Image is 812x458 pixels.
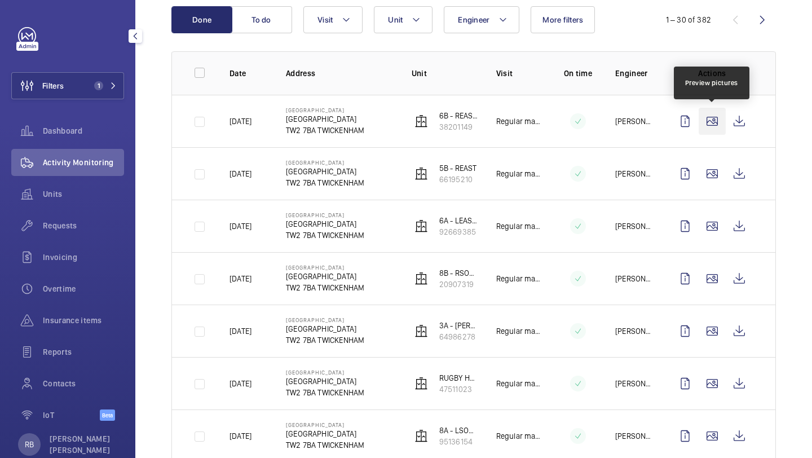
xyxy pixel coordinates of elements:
p: [PERSON_NAME] [615,116,654,127]
button: To do [231,6,292,33]
p: RUGBY HOUSE A LSOUTH (MRL) [439,372,478,384]
p: TW2 7BA TWICKENHAM [286,439,364,451]
p: Regular maintenance [496,378,541,389]
p: [GEOGRAPHIC_DATA] [286,107,364,113]
p: 66195210 [439,174,477,185]
p: [DATE] [230,430,251,442]
p: [GEOGRAPHIC_DATA] [286,218,364,230]
p: [PERSON_NAME] [615,325,654,337]
p: [PERSON_NAME] [615,430,654,442]
button: Engineer [444,6,519,33]
p: [GEOGRAPHIC_DATA] [286,271,364,282]
p: 47511023 [439,384,478,395]
p: [GEOGRAPHIC_DATA] [286,369,364,376]
p: Regular maintenance [496,273,541,284]
p: 95136154 [439,436,478,447]
span: Beta [100,409,115,421]
div: 1 – 30 of 382 [666,14,711,25]
p: [GEOGRAPHIC_DATA] [286,376,364,387]
p: [DATE] [230,325,251,337]
p: [DATE] [230,221,251,232]
span: Units [43,188,124,200]
p: 3A - [PERSON_NAME] [439,320,478,331]
p: [GEOGRAPHIC_DATA] [286,323,364,334]
button: Done [171,6,232,33]
span: Filters [42,80,64,91]
p: Engineer [615,68,654,79]
span: Reports [43,346,124,358]
p: 20907319 [439,279,478,290]
p: Visit [496,68,541,79]
p: [GEOGRAPHIC_DATA] [286,212,364,218]
p: [GEOGRAPHIC_DATA] [286,159,364,166]
button: Filters1 [11,72,124,99]
span: Engineer [458,15,489,24]
span: Dashboard [43,125,124,136]
p: Regular maintenance [496,221,541,232]
p: 64986278 [439,331,478,342]
img: elevator.svg [414,429,428,443]
p: Address [286,68,394,79]
p: Date [230,68,268,79]
p: [PERSON_NAME] [615,221,654,232]
img: elevator.svg [414,167,428,180]
p: Actions [672,68,753,79]
span: Visit [317,15,333,24]
p: RB [25,439,34,450]
p: 38201149 [439,121,478,133]
p: Regular maintenance [496,116,541,127]
p: 8A - LSOUTH (MRL) [439,425,478,436]
button: Unit [374,6,433,33]
span: Invoicing [43,252,124,263]
span: Contacts [43,378,124,389]
span: Overtime [43,283,124,294]
img: elevator.svg [414,324,428,338]
p: On time [559,68,597,79]
span: Activity Monitoring [43,157,124,168]
p: [GEOGRAPHIC_DATA] [286,428,364,439]
button: Visit [303,6,363,33]
p: 8B - RSOUTH (MRL) [439,267,478,279]
p: [GEOGRAPHIC_DATA] [286,113,364,125]
span: Insurance items [43,315,124,326]
p: Regular maintenance [496,325,541,337]
span: IoT [43,409,100,421]
p: TW2 7BA TWICKENHAM [286,177,364,188]
img: elevator.svg [414,219,428,233]
p: TW2 7BA TWICKENHAM [286,230,364,241]
p: Regular maintenance [496,430,541,442]
p: 92669385 [439,226,478,237]
p: [PERSON_NAME] [615,168,654,179]
span: 1 [94,81,103,90]
p: [PERSON_NAME] [PERSON_NAME] [50,433,117,456]
p: [DATE] [230,168,251,179]
span: Requests [43,220,124,231]
p: TW2 7BA TWICKENHAM [286,125,364,136]
p: 6B - REAST (MRL) [439,110,478,121]
button: More filters [531,6,595,33]
p: 5B - REAST [439,162,477,174]
p: [DATE] [230,378,251,389]
p: TW2 7BA TWICKENHAM [286,334,364,346]
p: [GEOGRAPHIC_DATA] [286,264,364,271]
p: TW2 7BA TWICKENHAM [286,282,364,293]
img: elevator.svg [414,272,428,285]
p: [GEOGRAPHIC_DATA] [286,421,364,428]
p: [PERSON_NAME] [615,378,654,389]
span: More filters [542,15,583,24]
p: [DATE] [230,273,251,284]
p: Regular maintenance [496,168,541,179]
p: [GEOGRAPHIC_DATA] [286,166,364,177]
div: Preview pictures [685,78,738,88]
p: TW2 7BA TWICKENHAM [286,387,364,398]
img: elevator.svg [414,377,428,390]
p: Unit [412,68,478,79]
p: [DATE] [230,116,251,127]
img: elevator.svg [414,114,428,128]
p: [PERSON_NAME] [615,273,654,284]
p: [GEOGRAPHIC_DATA] [286,316,364,323]
p: 6A - LEAST (MRL) [439,215,478,226]
span: Unit [388,15,403,24]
